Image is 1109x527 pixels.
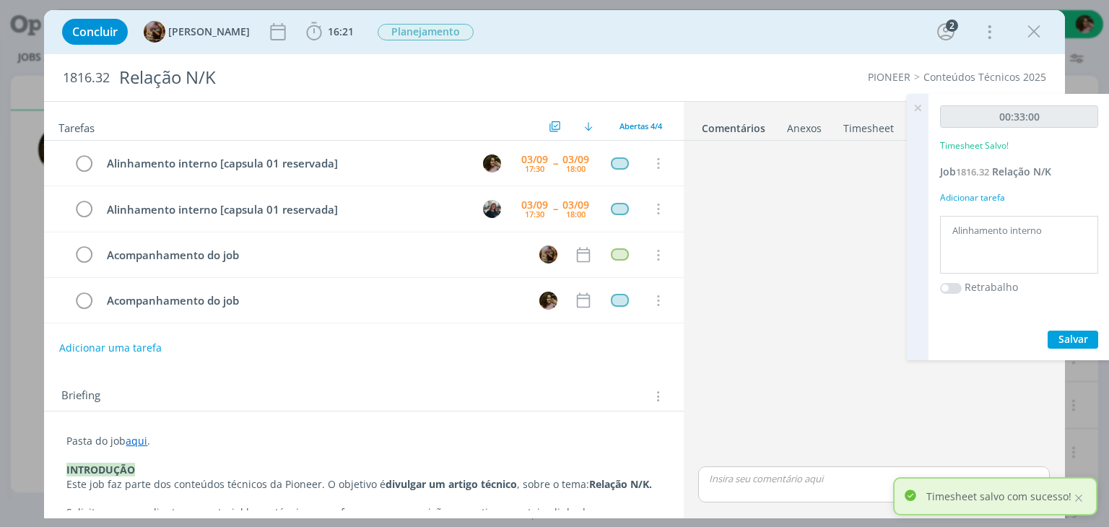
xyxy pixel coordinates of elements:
[66,477,386,491] span: Este job faz parte dos conteúdos técnicos da Pioneer. O objetivo é
[303,20,357,43] button: 16:21
[521,200,548,210] div: 03/09
[328,25,354,38] span: 16:21
[539,292,557,310] img: N
[63,70,110,86] span: 1816.32
[482,152,503,174] button: N
[584,122,593,131] img: arrow-down.svg
[100,154,469,173] div: Alinhamento interno [capsula 01 reservada]
[66,463,135,476] strong: INTRODUÇÃO
[619,121,662,131] span: Abertas 4/4
[538,289,560,311] button: N
[72,26,118,38] span: Concluir
[553,158,557,168] span: --
[940,191,1098,204] div: Adicionar tarefa
[940,139,1009,152] p: Timesheet Salvo!
[992,165,1051,178] span: Relação N/K
[448,477,517,491] strong: artigo técnico
[62,19,128,45] button: Concluir
[946,19,958,32] div: 2
[378,24,474,40] span: Planejamento
[58,118,95,135] span: Tarefas
[386,477,445,491] strong: divulgar um
[144,21,165,43] img: A
[956,165,989,178] span: 1816.32
[923,70,1046,84] a: Conteúdos Técnicos 2025
[521,154,548,165] div: 03/09
[517,477,589,491] span: , sobre o tema:
[566,165,586,173] div: 18:00
[562,154,589,165] div: 03/09
[482,198,503,219] button: M
[483,200,501,218] img: M
[566,210,586,218] div: 18:00
[100,201,469,219] div: Alinhamento interno [capsula 01 reservada]
[539,245,557,263] img: A
[1058,332,1088,346] span: Salvar
[126,434,147,448] a: aqui
[965,279,1018,295] label: Retrabalho
[58,335,162,361] button: Adicionar uma tarefa
[538,244,560,266] button: A
[61,387,100,406] span: Briefing
[701,115,766,136] a: Comentários
[525,210,544,218] div: 17:30
[562,200,589,210] div: 03/09
[553,204,557,214] span: --
[100,246,526,264] div: Acompanhamento do job
[1048,331,1098,349] button: Salvar
[66,434,661,448] p: Pasta do job .
[483,154,501,173] img: N
[377,23,474,41] button: Planejamento
[843,115,895,136] a: Timesheet
[113,60,630,95] div: Relação N/K
[525,165,544,173] div: 17:30
[787,121,822,136] div: Anexos
[940,165,1051,178] a: Job1816.32Relação N/K
[144,21,250,43] button: A[PERSON_NAME]
[44,10,1064,518] div: dialog
[868,70,910,84] a: PIONEER
[934,20,957,43] button: 2
[100,292,526,310] div: Acompanhamento do job
[168,27,250,37] span: [PERSON_NAME]
[926,489,1071,504] p: Timesheet salvo com sucesso!
[589,477,652,491] strong: Relação N/K.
